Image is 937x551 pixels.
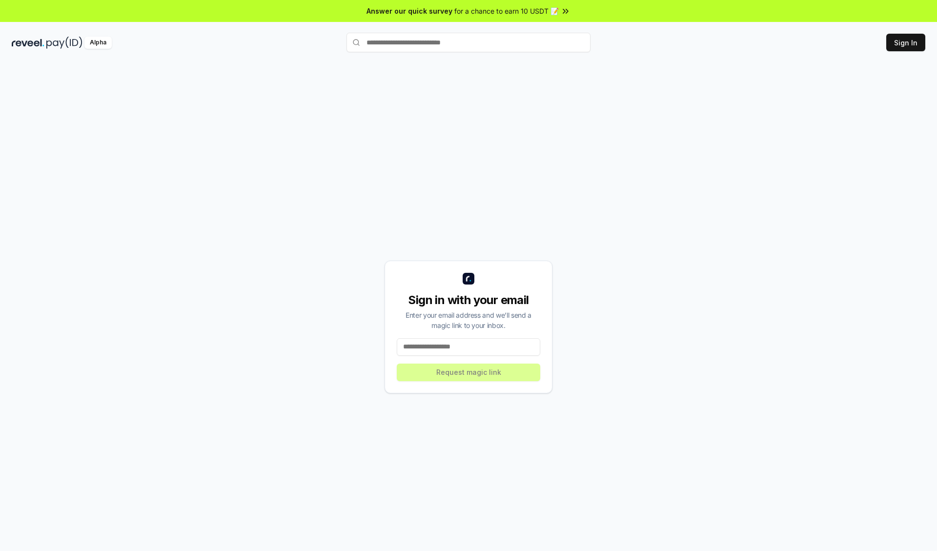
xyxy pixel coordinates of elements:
button: Sign In [886,34,925,51]
img: pay_id [46,37,82,49]
img: logo_small [463,273,474,285]
span: for a chance to earn 10 USDT 📝 [454,6,559,16]
div: Alpha [84,37,112,49]
div: Sign in with your email [397,292,540,308]
img: reveel_dark [12,37,44,49]
div: Enter your email address and we’ll send a magic link to your inbox. [397,310,540,330]
span: Answer our quick survey [367,6,452,16]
